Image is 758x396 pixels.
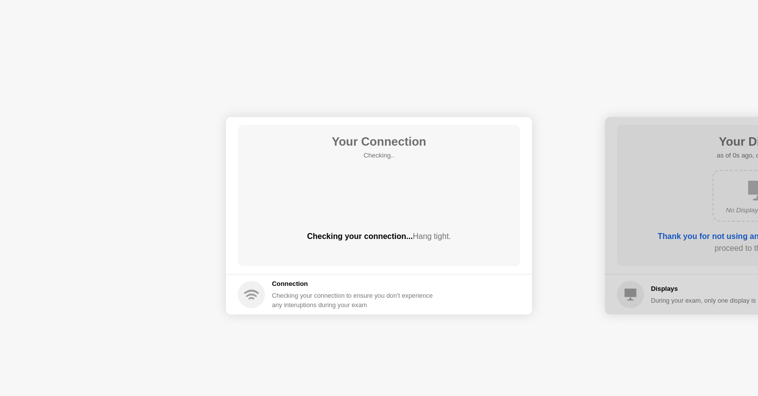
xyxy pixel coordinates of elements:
[272,291,439,310] div: Checking your connection to ensure you don’t experience any interuptions during your exam
[272,279,439,289] h5: Connection
[238,231,520,242] div: Checking your connection...
[413,232,451,240] span: Hang tight.
[332,133,426,151] h1: Your Connection
[332,151,426,160] h5: Checking..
